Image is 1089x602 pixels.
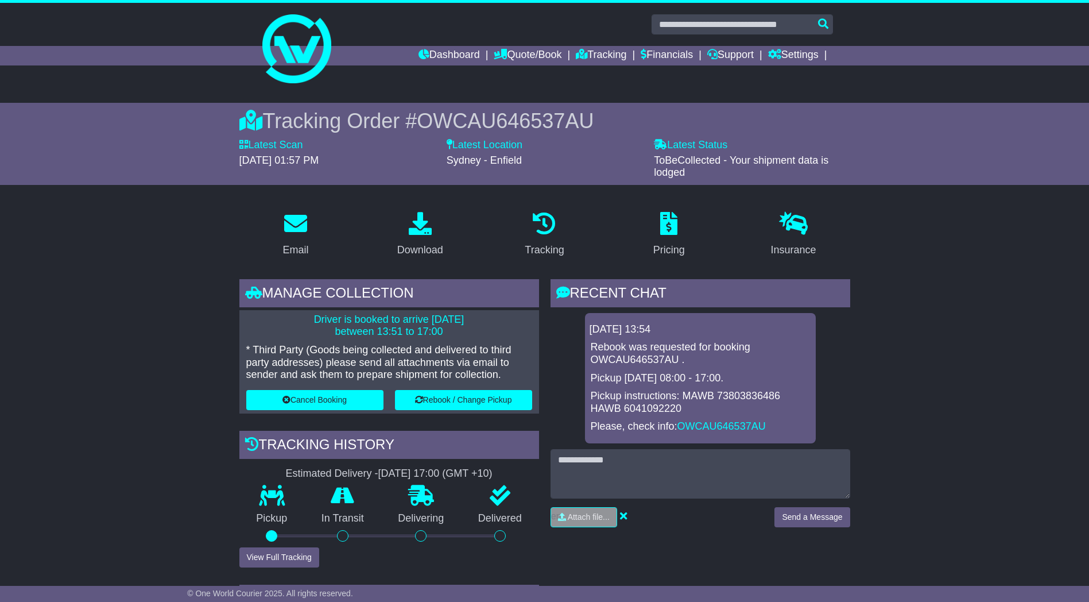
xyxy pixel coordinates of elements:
[417,109,594,133] span: OWCAU646537AU
[239,155,319,166] span: [DATE] 01:57 PM
[447,139,522,152] label: Latest Location
[654,139,727,152] label: Latest Status
[381,512,462,525] p: Delivering
[239,109,850,133] div: Tracking Order #
[282,242,308,258] div: Email
[461,512,539,525] p: Delivered
[591,420,810,433] p: Please, check info:
[246,314,532,338] p: Driver is booked to arrive [DATE] between 13:51 to 17:00
[646,208,692,262] a: Pricing
[246,390,383,410] button: Cancel Booking
[590,323,811,336] div: [DATE] 13:54
[707,46,754,65] a: Support
[576,46,626,65] a: Tracking
[447,155,522,166] span: Sydney - Enfield
[591,372,810,385] p: Pickup [DATE] 08:00 - 17:00.
[591,341,810,366] p: Rebook was requested for booking OWCAU646537AU .
[378,468,493,480] div: [DATE] 17:00 (GMT +10)
[239,139,303,152] label: Latest Scan
[246,344,532,381] p: * Third Party (Goods being collected and delivered to third party addresses) please send all atta...
[239,512,305,525] p: Pickup
[187,589,353,598] span: © One World Courier 2025. All rights reserved.
[768,46,819,65] a: Settings
[517,208,571,262] a: Tracking
[641,46,693,65] a: Financials
[551,279,850,310] div: RECENT CHAT
[418,46,480,65] a: Dashboard
[239,279,539,310] div: Manage collection
[390,208,451,262] a: Download
[774,507,850,527] button: Send a Message
[239,547,319,568] button: View Full Tracking
[677,420,766,432] a: OWCAU646537AU
[239,431,539,462] div: Tracking history
[239,468,539,480] div: Estimated Delivery -
[771,242,816,258] div: Insurance
[275,208,316,262] a: Email
[764,208,824,262] a: Insurance
[525,242,564,258] div: Tracking
[304,512,381,525] p: In Transit
[397,242,443,258] div: Download
[494,46,561,65] a: Quote/Book
[653,242,685,258] div: Pricing
[395,390,532,410] button: Rebook / Change Pickup
[654,155,828,179] span: ToBeCollected - Your shipment data is lodged
[591,390,810,415] p: Pickup instructions: MAWB 73803836486 HAWB 6041092220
